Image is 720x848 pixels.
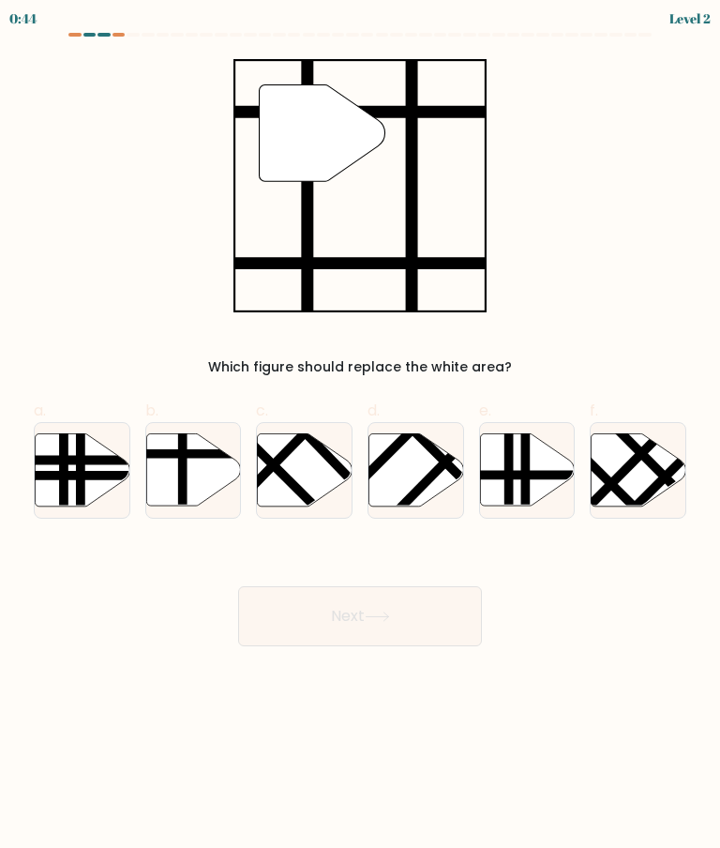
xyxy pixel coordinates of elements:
[256,400,268,421] span: c.
[479,400,491,421] span: e.
[45,357,675,377] div: Which figure should replace the white area?
[669,8,711,28] div: Level 2
[238,586,482,646] button: Next
[145,400,158,421] span: b.
[590,400,598,421] span: f.
[9,8,37,28] div: 0:44
[34,400,46,421] span: a.
[367,400,380,421] span: d.
[260,85,385,182] g: "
